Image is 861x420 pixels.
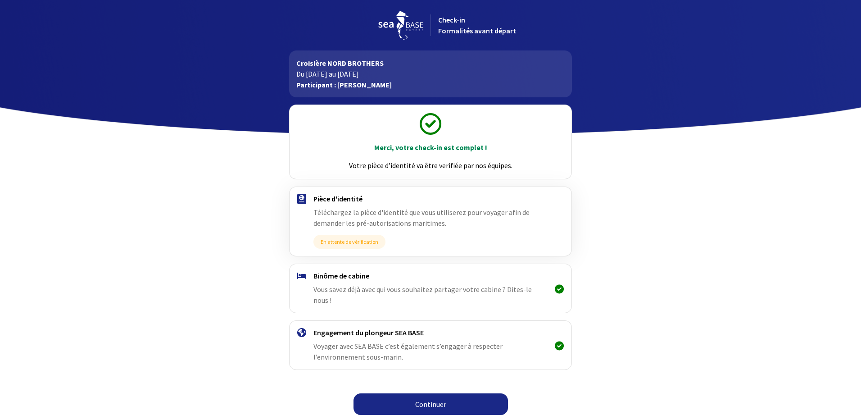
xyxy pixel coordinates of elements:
[296,79,564,90] p: Participant : [PERSON_NAME]
[297,273,306,279] img: binome.svg
[313,328,547,337] h4: Engagement du plongeur SEA BASE
[296,68,564,79] p: Du [DATE] au [DATE]
[296,58,564,68] p: Croisière NORD BROTHERS
[313,235,385,249] span: En attente de vérification
[438,15,516,35] span: Check-in Formalités avant départ
[313,208,530,228] span: Téléchargez la pièce d'identité que vous utiliserez pour voyager afin de demander les pré-autoris...
[353,393,508,415] a: Continuer
[313,194,547,203] h4: Pièce d'identité
[378,11,423,40] img: logo_seabase.svg
[313,285,532,305] span: Vous savez déjà avec qui vous souhaitez partager votre cabine ? Dites-le nous !
[297,194,306,204] img: passport.svg
[297,328,306,337] img: engagement.svg
[313,271,547,280] h4: Binôme de cabine
[313,342,503,361] span: Voyager avec SEA BASE c’est également s’engager à respecter l’environnement sous-marin.
[298,142,563,153] p: Merci, votre check-in est complet !
[298,160,563,171] p: Votre pièce d’identité va être verifiée par nos équipes.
